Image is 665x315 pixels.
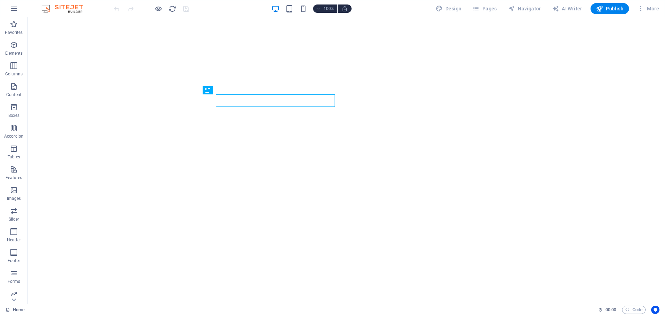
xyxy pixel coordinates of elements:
a: Click to cancel selection. Double-click to open Pages [6,306,25,314]
p: Favorites [5,30,23,35]
button: Navigator [505,3,544,14]
button: Design [433,3,464,14]
i: Reload page [168,5,176,13]
p: Tables [8,154,20,160]
p: Features [6,175,22,180]
p: Footer [8,258,20,263]
h6: 100% [323,4,335,13]
button: Publish [591,3,629,14]
span: Code [625,306,642,314]
p: Forms [8,279,20,284]
span: AI Writer [552,5,582,12]
img: Editor Logo [40,4,92,13]
span: More [637,5,659,12]
span: : [610,307,611,312]
p: Slider [9,216,19,222]
button: Code [622,306,646,314]
p: Header [7,237,21,243]
button: reload [168,4,176,13]
span: Pages [472,5,497,12]
p: Images [7,196,21,201]
button: More [635,3,662,14]
button: Pages [470,3,499,14]
i: On resize automatically adjust zoom level to fit chosen device. [342,6,348,12]
span: Navigator [508,5,541,12]
h6: Session time [598,306,617,314]
p: Elements [5,50,23,56]
span: Design [436,5,462,12]
span: 00 00 [605,306,616,314]
button: AI Writer [549,3,585,14]
p: Columns [5,71,23,77]
p: Accordion [4,133,24,139]
div: Design (Ctrl+Alt+Y) [433,3,464,14]
p: Content [6,92,21,98]
span: Publish [596,5,623,12]
button: Click here to leave preview mode and continue editing [154,4,162,13]
button: 100% [313,4,338,13]
p: Boxes [8,113,20,118]
button: Usercentrics [651,306,659,314]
